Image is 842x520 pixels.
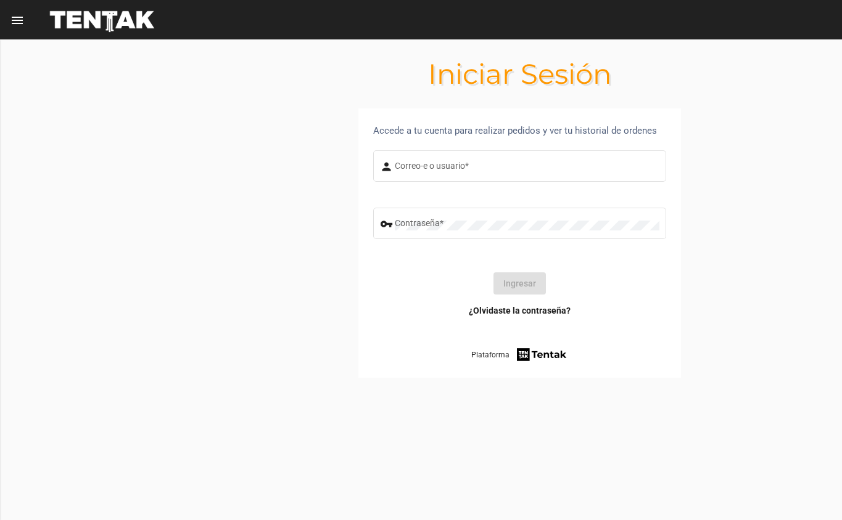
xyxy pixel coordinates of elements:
[469,304,571,317] a: ¿Olvidaste la contraseña?
[380,217,395,232] mat-icon: vpn_key
[515,346,568,363] img: tentak-firm.png
[10,13,25,28] mat-icon: menu
[373,123,666,138] div: Accede a tu cuenta para realizar pedidos y ver tu historial de ordenes
[380,160,395,174] mat-icon: person
[493,272,546,295] button: Ingresar
[471,346,568,363] a: Plataforma
[197,64,842,84] h1: Iniciar Sesión
[471,349,510,361] span: Plataforma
